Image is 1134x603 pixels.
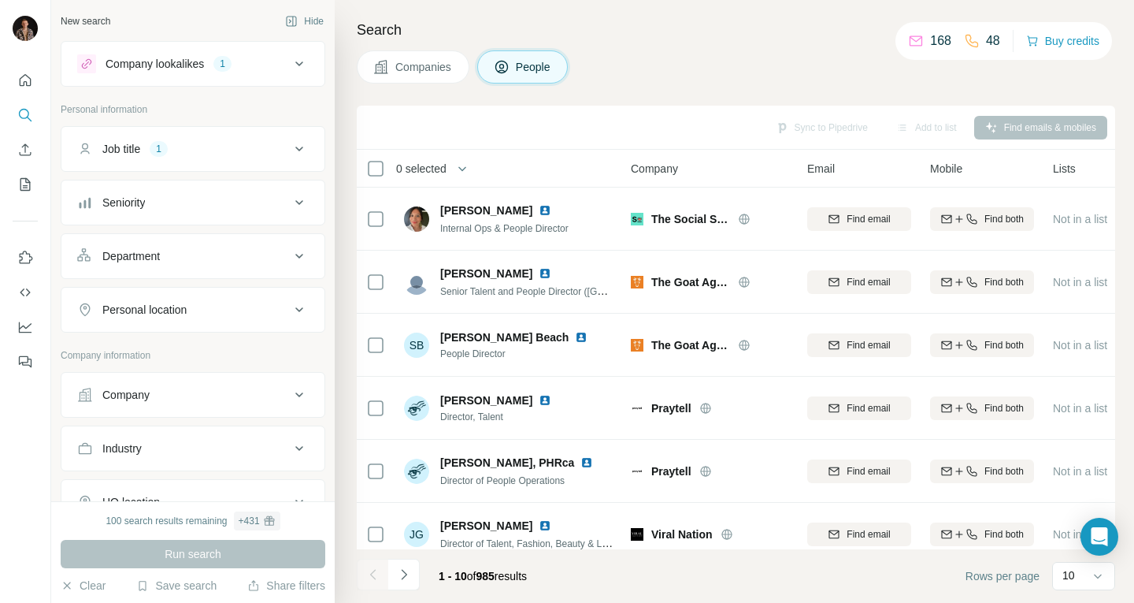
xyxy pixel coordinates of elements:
[13,16,38,41] img: Avatar
[1062,568,1075,583] p: 10
[13,278,38,307] button: Use Surfe API
[1026,30,1099,52] button: Buy credits
[807,396,911,420] button: Find email
[61,430,324,467] button: Industry
[440,203,532,218] span: [PERSON_NAME]
[651,527,713,542] span: Viral Nation
[651,463,691,479] span: Praytell
[440,329,569,345] span: [PERSON_NAME] Beach
[930,207,1034,231] button: Find both
[440,410,570,424] span: Director, Talent
[631,528,643,541] img: Logo of Viral Nation
[930,396,1034,420] button: Find both
[439,570,467,583] span: 1 - 10
[440,537,632,549] span: Director of Talent, Fashion, Beauty & Lifestyle
[13,313,38,341] button: Dashboard
[404,459,429,484] img: Avatar
[516,59,552,75] span: People
[404,333,429,358] div: SB
[1053,465,1107,478] span: Not in a list
[930,460,1034,483] button: Find both
[102,195,145,210] div: Seniority
[150,142,168,156] div: 1
[807,460,911,483] button: Find email
[847,338,890,352] span: Find email
[930,523,1034,546] button: Find both
[102,441,142,456] div: Industry
[807,161,835,177] span: Email
[807,333,911,357] button: Find email
[61,130,324,168] button: Job title1
[539,394,551,407] img: LinkedIn logo
[984,464,1024,478] span: Find both
[984,212,1024,226] span: Find both
[439,570,527,583] span: results
[984,338,1024,352] span: Find both
[1053,276,1107,288] span: Not in a list
[984,401,1024,415] span: Find both
[213,57,232,71] div: 1
[930,270,1034,294] button: Find both
[61,376,324,414] button: Company
[404,522,429,547] div: JG
[631,213,643,225] img: Logo of The Social Shepherd
[807,270,911,294] button: Find email
[440,285,819,297] span: Senior Talent and People Director ([GEOGRAPHIC_DATA]/[GEOGRAPHIC_DATA]/EMEA)
[106,56,204,72] div: Company lookalikes
[1053,402,1107,415] span: Not in a list
[440,266,532,281] span: [PERSON_NAME]
[440,455,574,471] span: [PERSON_NAME], PHRca
[539,204,551,217] img: LinkedIn logo
[61,45,324,83] button: Company lookalikes1
[440,475,565,486] span: Director of People Operations
[847,464,890,478] span: Find email
[61,578,106,594] button: Clear
[13,66,38,95] button: Quick start
[395,59,453,75] span: Companies
[13,101,38,129] button: Search
[580,456,593,469] img: LinkedIn logo
[61,184,324,221] button: Seniority
[440,223,569,234] span: Internal Ops & People Director
[986,32,1000,50] p: 48
[61,348,325,363] p: Company information
[984,275,1024,289] span: Find both
[388,559,420,590] button: Navigate to next page
[61,102,325,117] p: Personal information
[247,578,325,594] button: Share filters
[102,141,140,157] div: Job title
[440,518,532,534] span: [PERSON_NAME]
[1053,339,1107,352] span: Not in a list
[404,270,429,295] img: Avatar
[13,244,38,272] button: Use Surfe on LinkedIn
[102,494,160,510] div: HQ location
[1053,161,1076,177] span: Lists
[807,523,911,546] button: Find email
[965,568,1039,584] span: Rows per page
[631,339,643,352] img: Logo of The Goat Agency
[631,161,678,177] span: Company
[13,170,38,199] button: My lists
[651,337,730,353] span: The Goat Agency
[274,9,335,33] button: Hide
[61,14,110,28] div: New search
[404,207,429,232] img: Avatar
[847,527,890,542] span: Find email
[651,274,730,290] span: The Goat Agency
[61,291,324,329] button: Personal location
[396,161,447,177] span: 0 selected
[930,161,962,177] span: Mobile
[404,396,429,421] img: Avatar
[651,400,691,416] span: Praytell
[102,387,150,403] div: Company
[847,275,890,289] span: Find email
[539,519,551,532] img: LinkedIn logo
[1080,518,1118,556] div: Open Intercom Messenger
[440,347,606,361] span: People Director
[102,302,187,318] div: Personal location
[136,578,217,594] button: Save search
[13,136,38,164] button: Enrich CSV
[539,267,551,280] img: LinkedIn logo
[984,527,1024,542] span: Find both
[847,212,890,226] span: Find email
